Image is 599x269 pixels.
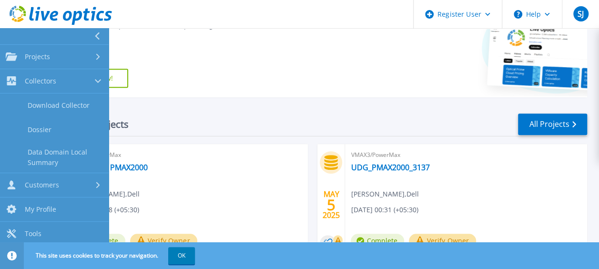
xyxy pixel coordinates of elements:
[25,77,56,85] span: Collectors
[578,10,584,18] span: SJ
[351,189,418,199] span: [PERSON_NAME] , Dell
[409,234,476,248] button: Verify Owner
[351,234,404,248] span: Complete
[168,247,195,264] button: OK
[72,150,303,160] span: VMAX3/PowerMax
[351,205,418,215] span: [DATE] 00:31 (+05:30)
[25,205,56,214] span: My Profile
[518,114,587,135] a: All Projects
[327,201,335,209] span: 5
[130,234,197,248] button: Verify Owner
[322,187,340,222] div: MAY 2025
[25,181,59,189] span: Customers
[26,247,195,264] span: This site uses cookies to track your navigation.
[351,150,581,160] span: VMAX3/PowerMax
[25,52,50,61] span: Projects
[351,163,429,172] a: UDG_PMAX2000_3137
[72,163,148,172] a: UDG 3137 PMAX2000
[25,229,41,238] span: Tools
